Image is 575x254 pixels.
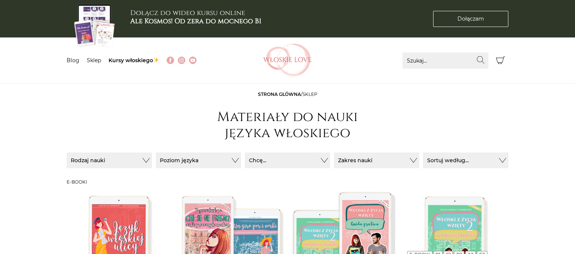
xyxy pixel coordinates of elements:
[67,179,508,185] h3: E-booki
[258,91,317,97] span: /
[67,57,79,64] a: Blog
[130,16,261,26] b: Ale Kosmos! Od zera do mocnego B1
[402,52,489,69] input: Szukaj...
[109,57,159,64] a: Kursy włoskiego
[457,15,484,23] span: Dołączam
[213,109,362,141] h1: Materiały do nauki języka włoskiego
[263,43,312,77] img: Włoskielove
[334,152,419,168] button: Zakres nauki
[302,91,317,97] span: sklep
[130,9,261,25] h3: Dołącz do wideo kursu online
[153,57,159,63] img: ✨
[423,152,508,168] button: Sortuj według...
[433,11,508,27] a: Dołączam
[156,152,241,168] button: Poziom języka
[67,152,152,168] button: Rodzaj nauki
[245,152,330,168] button: Chcę...
[87,57,101,64] a: Sklep
[492,52,508,69] button: Koszyk
[258,91,301,97] a: Strona główna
